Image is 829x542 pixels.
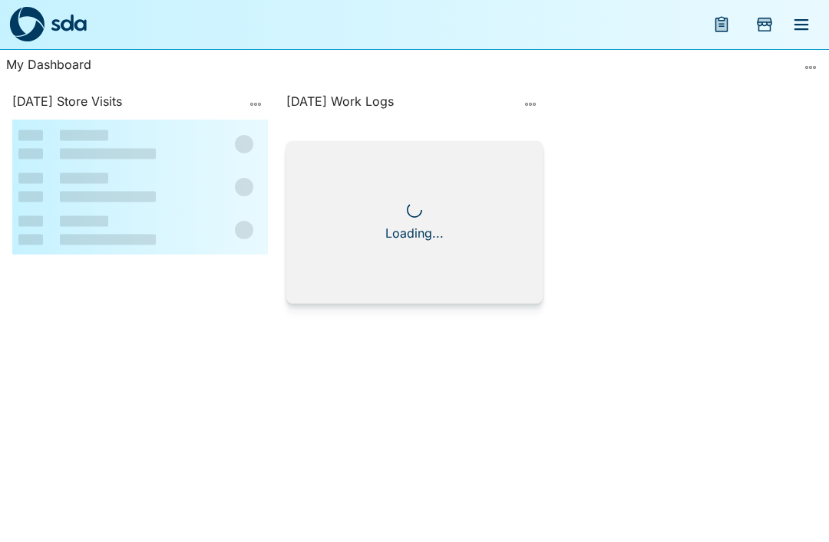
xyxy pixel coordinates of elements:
[9,7,45,42] img: sda-logo-dark.svg
[798,55,823,80] button: more
[51,14,87,31] img: sda-logotype.svg
[385,224,444,242] div: Loading...
[783,6,820,43] button: menu
[746,6,783,43] button: Add Store Visit
[286,92,514,117] div: [DATE] Work Logs
[6,55,798,80] div: My Dashboard
[12,92,240,117] div: [DATE] Store Visits
[703,6,740,43] button: menu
